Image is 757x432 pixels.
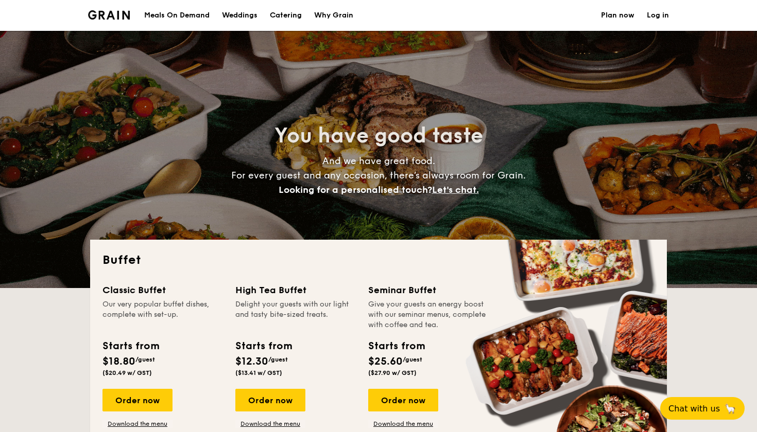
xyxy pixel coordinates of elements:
[432,184,479,195] span: Let's chat.
[724,403,736,415] span: 🦙
[235,299,356,330] div: Delight your guests with our light and tasty bite-sized treats.
[102,299,223,330] div: Our very popular buffet dishes, complete with set-up.
[102,389,173,411] div: Order now
[368,369,417,376] span: ($27.90 w/ GST)
[403,356,422,363] span: /guest
[88,10,130,20] a: Logotype
[368,389,438,411] div: Order now
[279,184,432,195] span: Looking for a personalised touch?
[88,10,130,20] img: Grain
[135,356,155,363] span: /guest
[102,283,223,297] div: Classic Buffet
[235,420,305,428] a: Download the menu
[231,155,526,195] span: And we have great food. For every guest and any occasion, there’s always room for Grain.
[668,404,720,413] span: Chat with us
[102,355,135,368] span: $18.80
[274,123,483,148] span: You have good taste
[660,397,745,420] button: Chat with us🦙
[102,338,159,354] div: Starts from
[102,252,655,268] h2: Buffet
[368,355,403,368] span: $25.60
[235,369,282,376] span: ($13.41 w/ GST)
[102,420,173,428] a: Download the menu
[235,389,305,411] div: Order now
[235,283,356,297] div: High Tea Buffet
[268,356,288,363] span: /guest
[235,355,268,368] span: $12.30
[368,420,438,428] a: Download the menu
[102,369,152,376] span: ($20.49 w/ GST)
[368,283,489,297] div: Seminar Buffet
[368,299,489,330] div: Give your guests an energy boost with our seminar menus, complete with coffee and tea.
[368,338,424,354] div: Starts from
[235,338,291,354] div: Starts from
